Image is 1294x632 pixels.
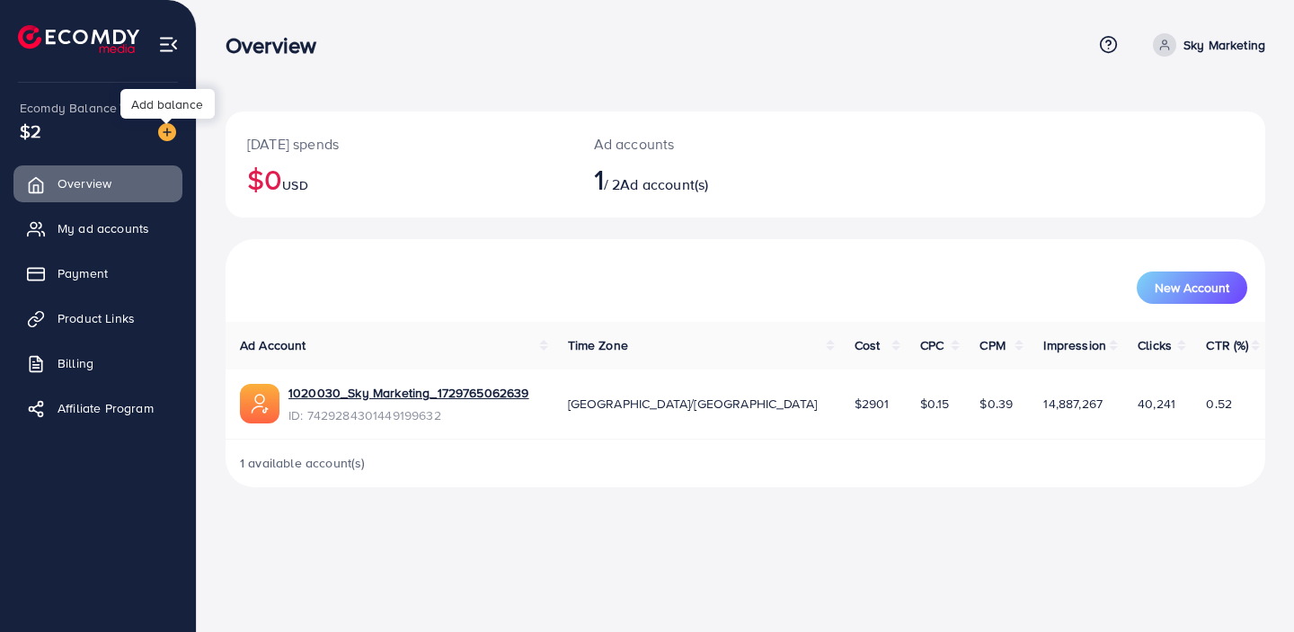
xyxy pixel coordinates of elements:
[1138,336,1172,354] span: Clicks
[247,162,551,196] h2: $0
[58,354,93,372] span: Billing
[240,454,366,472] span: 1 available account(s)
[1183,34,1265,56] p: Sky Marketing
[240,336,306,354] span: Ad Account
[594,162,811,196] h2: / 2
[620,174,708,194] span: Ad account(s)
[288,406,529,424] span: ID: 7429284301449199632
[568,395,818,413] span: [GEOGRAPHIC_DATA]/[GEOGRAPHIC_DATA]
[855,336,881,354] span: Cost
[226,32,331,58] h3: Overview
[594,133,811,155] p: Ad accounts
[58,219,149,237] span: My ad accounts
[568,336,628,354] span: Time Zone
[58,399,154,417] span: Affiliate Program
[247,133,551,155] p: [DATE] spends
[1043,395,1103,413] span: 14,887,267
[920,395,950,413] span: $0.15
[13,300,182,336] a: Product Links
[979,336,1005,354] span: CPM
[594,158,604,200] span: 1
[158,34,179,55] img: menu
[58,309,135,327] span: Product Links
[1137,271,1247,304] button: New Account
[920,336,944,354] span: CPC
[1218,551,1281,619] iframe: Chat
[13,390,182,426] a: Affiliate Program
[158,123,176,141] img: image
[282,176,307,194] span: USD
[1043,336,1106,354] span: Impression
[1138,395,1175,413] span: 40,241
[1206,336,1248,354] span: CTR (%)
[1146,33,1265,57] a: Sky Marketing
[58,264,108,282] span: Payment
[20,118,41,144] span: $2
[13,165,182,201] a: Overview
[13,255,182,291] a: Payment
[240,384,279,423] img: ic-ads-acc.e4c84228.svg
[1155,281,1229,294] span: New Account
[18,25,139,53] img: logo
[855,395,890,413] span: $2901
[20,99,117,117] span: Ecomdy Balance
[1206,395,1232,413] span: 0.52
[58,174,111,192] span: Overview
[13,210,182,246] a: My ad accounts
[979,395,1013,413] span: $0.39
[288,384,529,402] a: 1020030_Sky Marketing_1729765062639
[13,345,182,381] a: Billing
[120,89,215,119] div: Add balance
